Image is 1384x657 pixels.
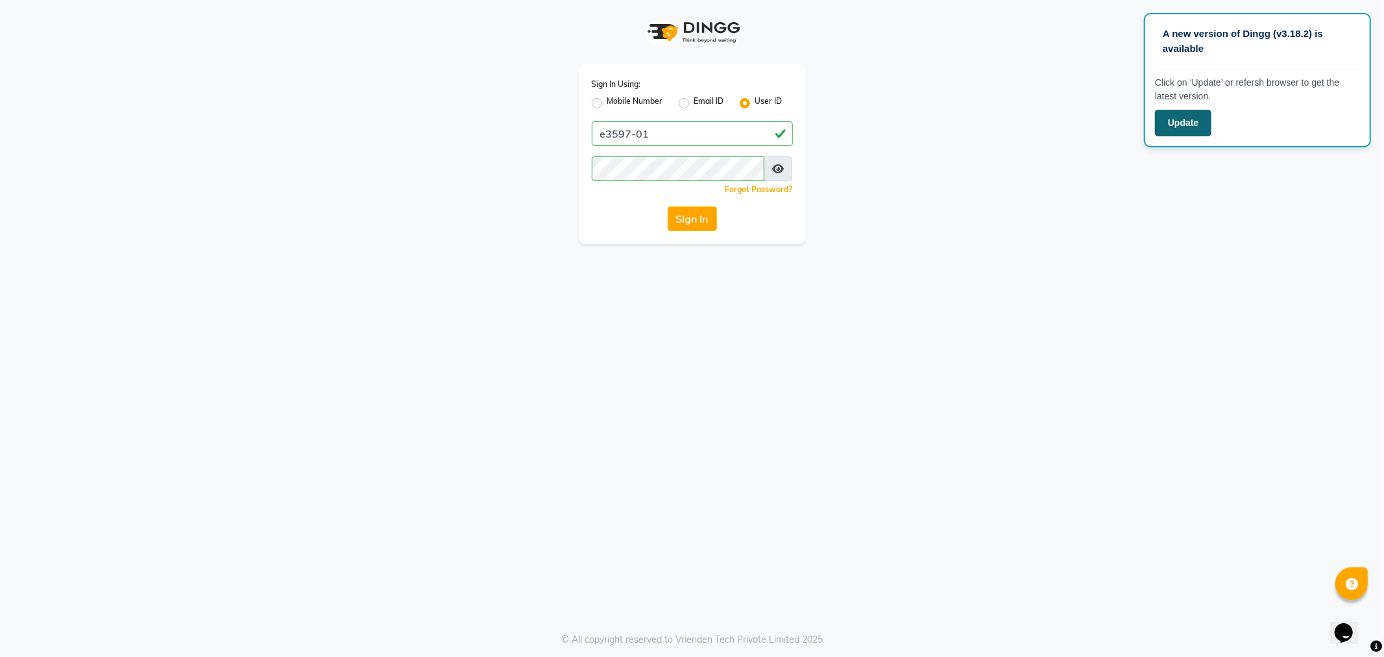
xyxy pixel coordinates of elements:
input: Username [592,121,793,146]
iframe: chat widget [1329,605,1371,644]
p: A new version of Dingg (v3.18.2) is available [1163,27,1352,56]
a: Forgot Password? [725,184,793,194]
input: Username [592,156,765,181]
label: User ID [755,95,783,111]
p: Click on ‘Update’ or refersh browser to get the latest version. [1155,76,1360,103]
label: Mobile Number [607,95,663,111]
img: logo1.svg [640,13,744,51]
label: Email ID [694,95,724,111]
label: Sign In Using: [592,79,641,90]
button: Update [1155,110,1211,136]
button: Sign In [668,206,717,231]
